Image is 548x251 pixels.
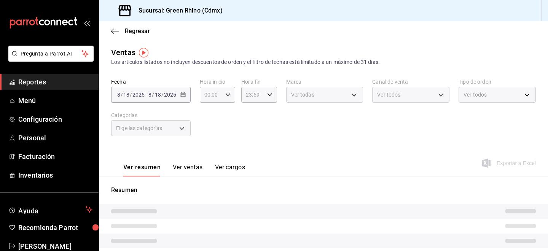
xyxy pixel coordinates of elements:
span: Ver todos [377,91,400,98]
button: Regresar [111,27,150,35]
label: Hora inicio [200,79,235,84]
button: Ver cargos [215,164,245,176]
label: Tipo de orden [459,79,536,84]
input: ---- [164,92,177,98]
span: / [161,92,164,98]
input: -- [117,92,121,98]
input: -- [148,92,152,98]
label: Fecha [111,79,191,84]
button: open_drawer_menu [84,20,90,26]
button: Ver resumen [123,164,161,176]
span: Personal [18,133,92,143]
span: Inventarios [18,170,92,180]
span: Ayuda [18,205,83,214]
span: Menú [18,95,92,106]
button: Pregunta a Parrot AI [8,46,94,62]
p: Resumen [111,186,536,195]
a: Pregunta a Parrot AI [5,55,94,63]
input: ---- [132,92,145,98]
span: / [130,92,132,98]
span: / [121,92,123,98]
button: Ver ventas [173,164,203,176]
label: Hora fin [241,79,277,84]
span: Reportes [18,77,92,87]
span: Recomienda Parrot [18,222,92,233]
label: Categorías [111,113,191,118]
span: / [152,92,154,98]
h3: Sucursal: Green Rhino (Cdmx) [132,6,223,15]
span: Configuración [18,114,92,124]
span: Ver todas [291,91,314,98]
div: Los artículos listados no incluyen descuentos de orden y el filtro de fechas está limitado a un m... [111,58,536,66]
input: -- [155,92,161,98]
span: Facturación [18,151,92,162]
div: navigation tabs [123,164,245,176]
span: - [146,92,147,98]
span: Ver todos [464,91,487,98]
input: -- [123,92,130,98]
label: Marca [286,79,363,84]
img: Tooltip marker [139,48,148,57]
span: Elige las categorías [116,124,162,132]
div: Ventas [111,47,135,58]
label: Canal de venta [372,79,449,84]
span: Regresar [125,27,150,35]
span: Pregunta a Parrot AI [21,50,82,58]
